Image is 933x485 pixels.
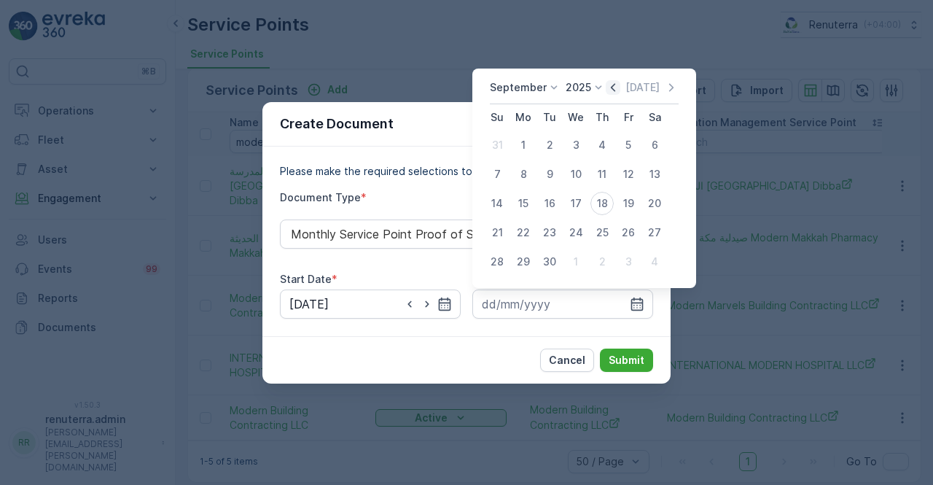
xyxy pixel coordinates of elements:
div: 30 [538,250,561,273]
div: 12 [617,163,640,186]
button: Cancel [540,349,594,372]
div: 18 [590,192,614,215]
div: 5 [617,133,640,157]
div: 2 [538,133,561,157]
div: 19 [617,192,640,215]
div: 11 [590,163,614,186]
div: 17 [564,192,587,215]
th: Saturday [641,104,668,131]
div: 31 [485,133,509,157]
input: dd/mm/yyyy [472,290,653,319]
div: 10 [564,163,587,186]
div: 20 [643,192,666,215]
th: Friday [615,104,641,131]
th: Sunday [484,104,510,131]
div: 4 [590,133,614,157]
th: Tuesday [536,104,563,131]
p: September [490,80,547,95]
th: Thursday [589,104,615,131]
div: 25 [590,221,614,244]
div: 15 [512,192,535,215]
div: 1 [512,133,535,157]
button: Submit [600,349,653,372]
div: 4 [643,250,666,273]
div: 28 [485,250,509,273]
p: Submit [609,353,644,368]
div: 8 [512,163,535,186]
div: 9 [538,163,561,186]
div: 29 [512,250,535,273]
p: Create Document [280,114,394,134]
div: 3 [617,250,640,273]
label: Start Date [280,273,332,285]
div: 3 [564,133,587,157]
div: 24 [564,221,587,244]
div: 26 [617,221,640,244]
div: 14 [485,192,509,215]
p: Cancel [549,353,585,368]
div: 27 [643,221,666,244]
input: dd/mm/yyyy [280,290,461,319]
div: 13 [643,163,666,186]
div: 2 [590,250,614,273]
p: 2025 [566,80,591,95]
th: Wednesday [563,104,589,131]
div: 6 [643,133,666,157]
p: [DATE] [625,80,660,95]
p: Please make the required selections to create your document. [280,164,653,179]
div: 7 [485,163,509,186]
label: Document Type [280,191,361,203]
th: Monday [510,104,536,131]
div: 1 [564,250,587,273]
div: 21 [485,221,509,244]
div: 22 [512,221,535,244]
div: 23 [538,221,561,244]
div: 16 [538,192,561,215]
